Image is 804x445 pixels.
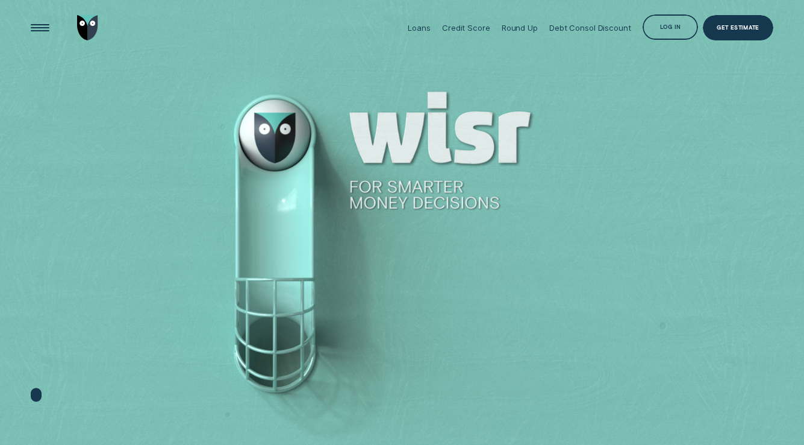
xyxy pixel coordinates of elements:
[703,15,773,40] a: Get Estimate
[77,15,98,40] img: Wisr
[28,15,53,40] button: Open Menu
[408,23,430,33] div: Loans
[502,23,538,33] div: Round Up
[442,23,490,33] div: Credit Score
[643,14,699,40] button: Log in
[549,23,631,33] div: Debt Consol Discount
